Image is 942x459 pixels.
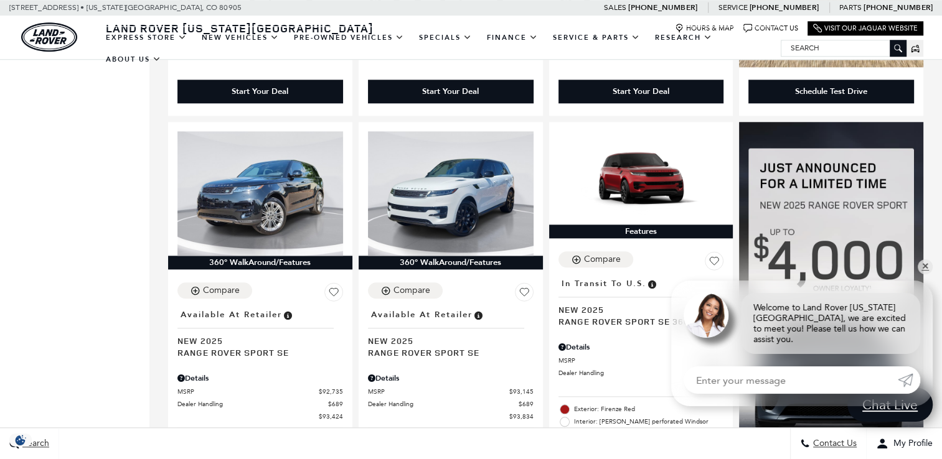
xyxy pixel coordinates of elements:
[21,22,77,52] a: land-rover
[422,86,479,97] div: Start Your Deal
[319,387,343,396] span: $92,735
[479,27,545,49] a: Finance
[368,306,534,358] a: Available at RetailerNew 2025Range Rover Sport SE
[558,341,724,353] div: Pricing Details - Range Rover Sport SE 360PS
[6,433,35,447] section: Click to Open Cookie Consent Modal
[319,412,343,421] span: $93,424
[718,3,747,12] span: Service
[898,366,920,394] a: Submit
[368,399,534,409] a: Dealer Handling $689
[558,275,724,327] a: In Transit to U.S.New 2025Range Rover Sport SE 360PS
[748,80,914,103] div: Schedule Test Drive
[177,131,343,255] img: 2025 LAND ROVER Range Rover Sport SE
[181,308,282,322] span: Available at Retailer
[177,80,343,103] div: Start Your Deal
[232,86,288,97] div: Start Your Deal
[705,251,723,275] button: Save Vehicle
[515,282,534,306] button: Save Vehicle
[177,373,343,384] div: Pricing Details - Range Rover Sport SE
[549,225,733,238] div: Features
[98,49,169,70] a: About Us
[839,3,862,12] span: Parts
[558,368,709,378] span: Dealer Handling
[177,335,334,346] span: New 2025
[684,293,728,338] img: Agent profile photo
[177,387,319,396] span: MSRP
[558,131,724,224] img: 2025 LAND ROVER Range Rover Sport SE 360PS
[473,308,484,322] span: Vehicle is in stock and ready for immediate delivery. Due to demand, availability is subject to c...
[613,86,669,97] div: Start Your Deal
[810,438,857,449] span: Contact Us
[98,27,781,70] nav: Main Navigation
[177,387,343,396] a: MSRP $92,735
[368,412,534,421] a: $93,834
[574,415,724,440] span: Interior: [PERSON_NAME] perforated Windsor leather seats with [PERSON_NAME] interior
[864,2,933,12] a: [PHONE_NUMBER]
[558,304,715,315] span: New 2025
[371,308,473,322] span: Available at Retailer
[368,387,509,396] span: MSRP
[368,387,534,396] a: MSRP $93,145
[648,27,720,49] a: Research
[545,27,648,49] a: Service & Parts
[558,356,700,365] span: MSRP
[867,428,942,459] button: Open user profile menu
[795,86,867,97] div: Schedule Test Drive
[177,306,343,358] a: Available at RetailerNew 2025Range Rover Sport SE
[750,2,819,12] a: [PHONE_NUMBER]
[393,285,430,296] div: Compare
[558,315,715,327] span: Range Rover Sport SE 360PS
[646,277,657,290] span: Vehicle has shipped from factory of origin. Estimated time of delivery to Retailer is on average ...
[368,80,534,103] div: Start Your Deal
[558,356,724,365] a: MSRP $93,420
[328,399,343,409] span: $689
[558,381,724,390] a: $94,109
[324,282,343,306] button: Save Vehicle
[177,412,343,421] a: $93,424
[368,131,534,255] img: 2025 LAND ROVER Range Rover Sport SE
[412,27,479,49] a: Specials
[177,399,343,409] a: Dealer Handling $689
[168,256,352,269] div: 360° WalkAround/Features
[203,285,240,296] div: Compare
[368,399,519,409] span: Dealer Handling
[741,293,920,354] div: Welcome to Land Rover [US_STATE][GEOGRAPHIC_DATA], we are excited to meet you! Please tell us how...
[519,399,534,409] span: $689
[562,277,646,290] span: In Transit to U.S.
[98,27,194,49] a: EXPRESS STORE
[177,346,334,358] span: Range Rover Sport SE
[509,387,534,396] span: $93,145
[282,308,293,322] span: Vehicle is in stock and ready for immediate delivery. Due to demand, availability is subject to c...
[286,27,412,49] a: Pre-Owned Vehicles
[6,433,35,447] img: Opt-Out Icon
[684,366,898,394] input: Enter your message
[106,21,374,35] span: Land Rover [US_STATE][GEOGRAPHIC_DATA]
[558,251,633,267] button: Compare Vehicle
[675,24,734,33] a: Hours & Map
[743,24,798,33] a: Contact Us
[359,256,543,269] div: 360° WalkAround/Features
[628,2,697,12] a: [PHONE_NUMBER]
[781,40,906,55] input: Search
[368,282,443,299] button: Compare Vehicle
[177,399,328,409] span: Dealer Handling
[177,282,252,299] button: Compare Vehicle
[584,254,621,265] div: Compare
[98,21,381,35] a: Land Rover [US_STATE][GEOGRAPHIC_DATA]
[9,3,242,12] a: [STREET_ADDRESS] • [US_STATE][GEOGRAPHIC_DATA], CO 80905
[368,335,524,346] span: New 2025
[604,3,626,12] span: Sales
[194,27,286,49] a: New Vehicles
[558,80,724,103] div: Start Your Deal
[21,22,77,52] img: Land Rover
[368,373,534,384] div: Pricing Details - Range Rover Sport SE
[813,24,918,33] a: Visit Our Jaguar Website
[574,403,724,415] span: Exterior: Firenze Red
[888,438,933,449] span: My Profile
[558,368,724,378] a: Dealer Handling $689
[368,346,524,358] span: Range Rover Sport SE
[509,412,534,421] span: $93,834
